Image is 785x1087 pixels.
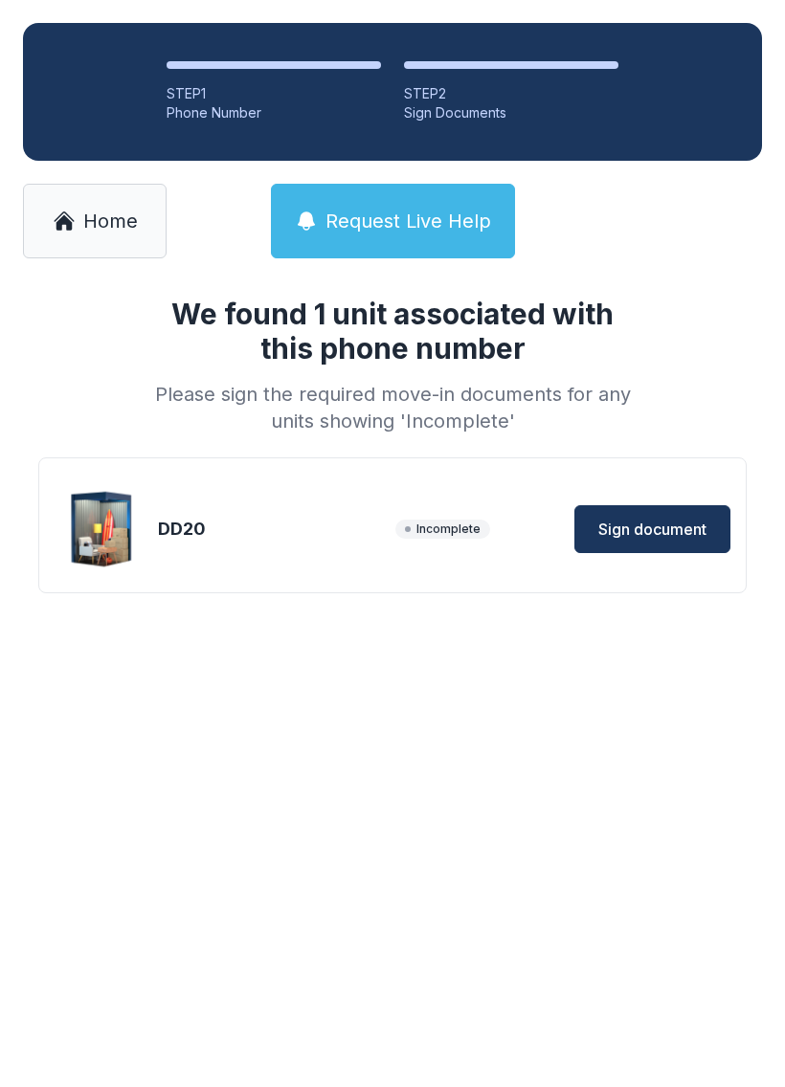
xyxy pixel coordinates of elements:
span: Sign document [598,518,706,541]
div: Please sign the required move-in documents for any units showing 'Incomplete' [147,381,638,434]
span: Request Live Help [325,208,491,234]
div: STEP 1 [167,84,381,103]
div: Sign Documents [404,103,618,122]
span: Incomplete [395,520,490,539]
div: DD20 [158,516,388,543]
div: STEP 2 [404,84,618,103]
h1: We found 1 unit associated with this phone number [147,297,638,366]
span: Home [83,208,138,234]
div: Phone Number [167,103,381,122]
